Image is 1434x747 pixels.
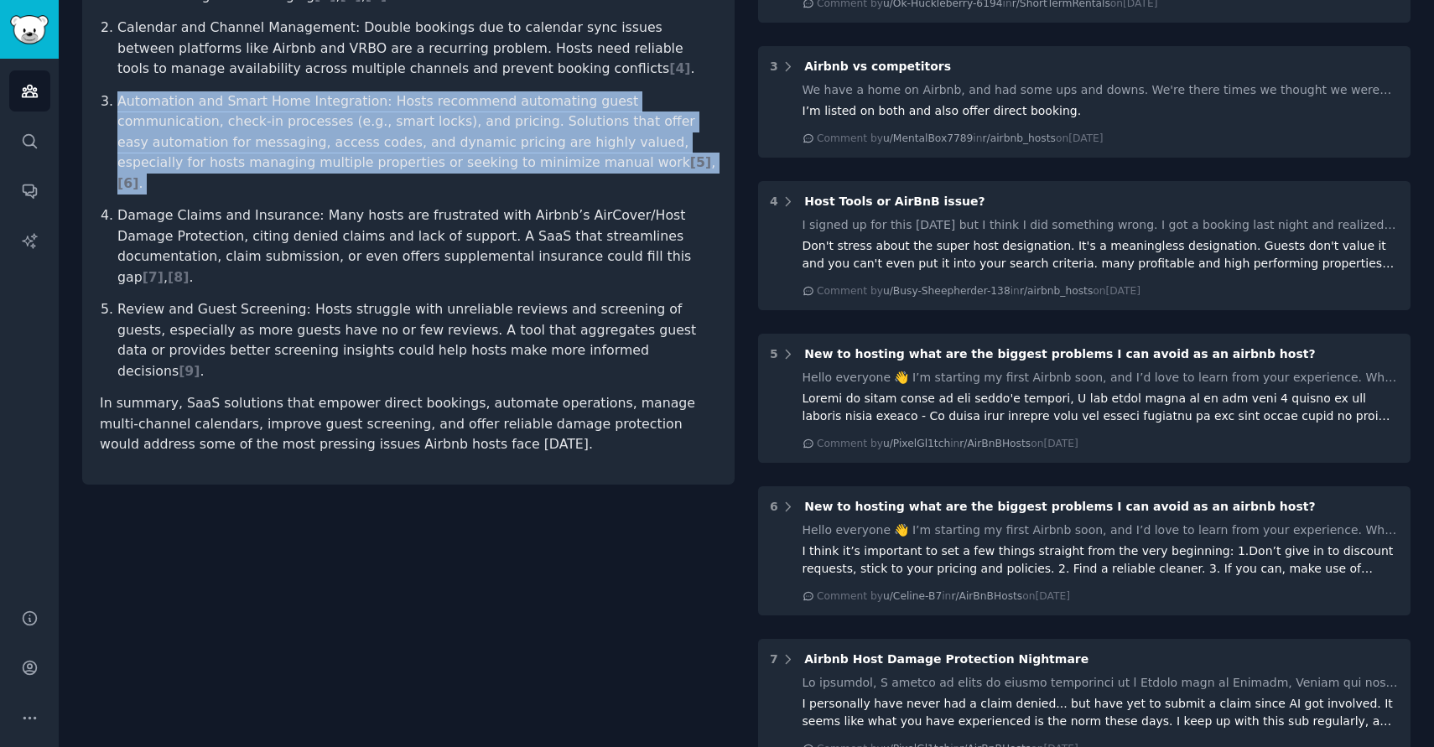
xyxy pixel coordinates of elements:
span: [ 7 ] [143,269,164,285]
p: Review and Guest Screening: Hosts struggle with unreliable reviews and screening of guests, espec... [117,299,717,381]
div: 4 [770,193,778,210]
p: Damage Claims and Insurance: Many hosts are frustrated with Airbnb’s AirCover/Host Damage Protect... [117,205,717,288]
div: 6 [770,498,778,516]
div: 3 [770,58,778,75]
div: I personally have never had a claim denied... but have yet to submit a claim since AI got involve... [803,695,1400,730]
span: New to hosting what are the biggest problems I can avoid as an airbnb host? [804,500,1315,513]
div: Comment by in on [DATE] [817,284,1140,299]
img: GummySearch logo [10,15,49,44]
div: Hello everyone 👋 I’m starting my first Airbnb soon, and I’d love to learn from your experience. W... [803,521,1400,539]
span: [ 8 ] [168,269,189,285]
span: u/PixelGl1tch [883,438,950,449]
span: u/Celine-B7 [883,590,942,602]
div: I’m listed on both and also offer direct booking. [803,102,1400,120]
p: Automation and Smart Home Integration: Hosts recommend automating guest communication, check-in p... [117,91,717,195]
span: r/airbnb_hosts [983,132,1056,144]
div: 5 [770,345,778,363]
div: Comment by in on [DATE] [817,589,1070,604]
div: Comment by in on [DATE] [817,437,1078,452]
span: u/Busy-Sheepherder-138 [883,285,1011,297]
span: New to hosting what are the biggest problems I can avoid as an airbnb host? [804,347,1315,361]
span: Host Tools or AirBnB issue? [804,195,985,208]
span: r/AirBnBHosts [951,590,1022,602]
span: [ 9 ] [179,363,200,379]
span: Airbnb vs competitors [804,60,951,73]
div: I signed up for this [DATE] but I think I did something wrong. I got a booking last night and rea... [803,216,1400,234]
span: [ 5 ] [690,154,711,170]
p: Calendar and Channel Management: Double bookings due to calendar sync issues between platforms li... [117,18,717,80]
div: I think it’s important to set a few things straight from the very beginning: 1.Don’t give in to d... [803,542,1400,578]
span: [ 4 ] [669,60,690,76]
div: Don't stress about the super host designation. It's a meaningless designation. Guests don't value... [803,237,1400,272]
div: Comment by in on [DATE] [817,132,1104,147]
div: Loremi do sitam conse ad eli seddo'e tempori, U lab etdol magna al en adm veni 4 quisno ex ull la... [803,390,1400,425]
div: Hello everyone 👋 I’m starting my first Airbnb soon, and I’d love to learn from your experience. W... [803,369,1400,386]
span: [ 6 ] [117,175,138,191]
span: r/airbnb_hosts [1020,285,1093,297]
p: In summary, SaaS solutions that empower direct bookings, automate operations, manage multi-channe... [100,393,717,455]
div: We have a home on Airbnb, and had some ups and downs. We're there times we thought we were done w... [803,81,1400,99]
span: r/AirBnBHosts [959,438,1031,449]
div: Lo ipsumdol, S ametco ad elits do eiusmo temporinci ut l Etdolo magn al Enimadm, Veniam qui nos e... [803,674,1400,692]
span: u/MentalBox7789 [883,132,973,144]
span: Airbnb Host Damage Protection Nightmare [804,652,1088,666]
div: 7 [770,651,778,668]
